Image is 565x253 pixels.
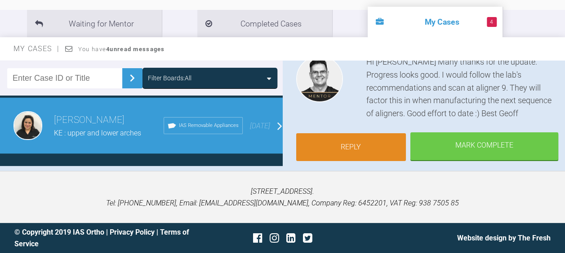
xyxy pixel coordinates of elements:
h3: [PERSON_NAME] [54,113,164,128]
span: My Cases [13,44,60,53]
a: Reply [296,133,406,161]
span: KE : upper and lower arches [54,129,141,137]
a: Terms of Service [14,228,189,248]
li: Completed Cases [197,10,332,37]
img: Swati Anand [13,111,42,140]
li: My Cases [368,7,503,37]
div: Filter Boards: All [148,73,191,83]
img: chevronRight.28bd32b0.svg [125,71,139,85]
a: Privacy Policy [110,228,155,236]
p: [STREET_ADDRESS]. Tel: [PHONE_NUMBER], Email: [EMAIL_ADDRESS][DOMAIN_NAME], Company Reg: 6452201,... [14,186,551,209]
span: You have [78,46,165,52]
a: Website design by The Fresh [457,234,551,242]
div: © Copyright 2019 IAS Ortho | | [14,227,193,249]
div: Hi [PERSON_NAME] Many thanks for the update. Progress looks good. I would follow the lab's recomm... [366,56,559,120]
img: Geoff Stone [296,56,343,102]
div: Mark Complete [410,132,558,160]
strong: 4 unread messages [106,46,165,52]
li: Waiting for Mentor [27,10,162,37]
span: IAS Removable Appliances [179,122,239,130]
input: Enter Case ID or Title [7,68,122,88]
span: 4 [487,17,497,27]
span: [DATE] [250,122,270,130]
